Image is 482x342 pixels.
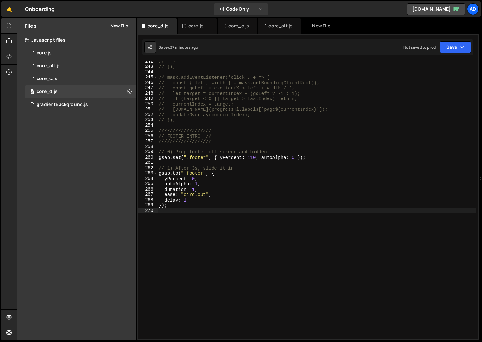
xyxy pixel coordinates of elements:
div: 266 [138,187,158,192]
div: 244 [138,69,158,75]
div: 248 [138,91,158,96]
div: 258 [138,144,158,150]
div: 252 [138,112,158,118]
div: 255 [138,128,158,133]
div: 15891/42388.js [25,47,136,59]
div: 270 [138,208,158,213]
div: 268 [138,197,158,203]
a: 🤙 [1,1,17,17]
div: 249 [138,96,158,101]
div: 251 [138,107,158,112]
div: 269 [138,202,158,208]
div: 259 [138,149,158,155]
button: Code Only [214,3,268,15]
div: 247 [138,85,158,91]
div: 254 [138,123,158,128]
a: Ad [467,3,479,15]
div: core_d.js [37,89,58,95]
div: 257 [138,139,158,144]
h2: Files [25,22,37,29]
div: core_c.js [37,76,57,82]
div: 37 minutes ago [170,45,198,50]
div: 265 [138,181,158,187]
div: core.js [188,23,203,29]
div: 253 [138,117,158,123]
div: 263 [138,171,158,176]
div: Javascript files [17,34,136,47]
div: 243 [138,64,158,69]
div: 245 [138,75,158,80]
button: Save [440,41,471,53]
div: 264 [138,176,158,181]
div: core_c.js [228,23,249,29]
a: [DOMAIN_NAME] [407,3,465,15]
span: 0 [30,90,34,95]
div: 250 [138,101,158,107]
div: 267 [138,192,158,197]
div: 256 [138,133,158,139]
div: 242 [138,59,158,64]
div: 246 [138,80,158,86]
div: 15891/42954.js [25,59,136,72]
div: Saved [159,45,198,50]
div: core_alt.js [37,63,61,69]
div: 261 [138,160,158,165]
div: 15891/44104.js [25,72,136,85]
div: core_d.js [148,23,169,29]
div: 15891/44342.js [25,85,136,98]
div: New File [306,23,333,29]
div: Not saved to prod [403,45,436,50]
div: core.js [37,50,52,56]
div: 15891/42404.js [25,98,136,111]
div: gradientBackground.js [37,102,88,108]
div: Onboarding [25,5,55,13]
div: core_alt.js [268,23,293,29]
button: New File [104,23,128,28]
div: 262 [138,165,158,171]
div: 260 [138,155,158,160]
